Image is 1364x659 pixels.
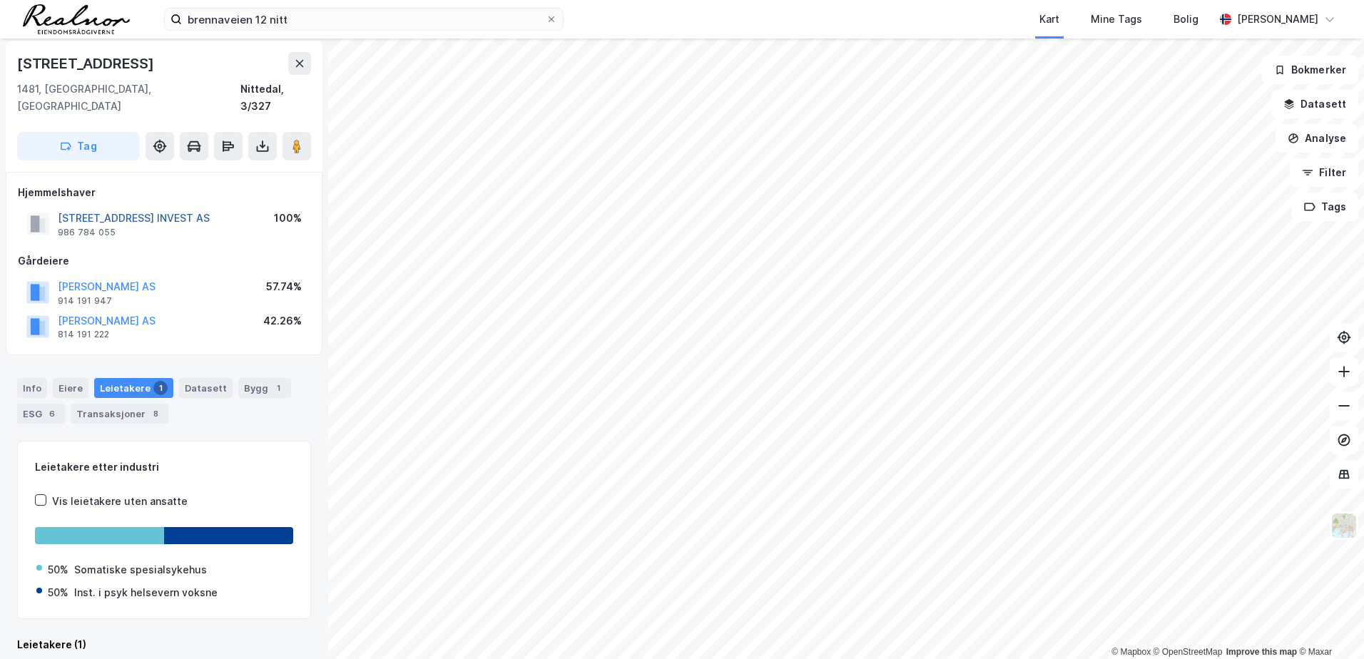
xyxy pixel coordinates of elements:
[35,459,293,476] div: Leietakere etter industri
[58,329,109,340] div: 814 191 222
[266,278,302,295] div: 57.74%
[240,81,311,115] div: Nittedal, 3/327
[74,561,207,578] div: Somatiske spesialsykehus
[1174,11,1198,28] div: Bolig
[17,378,47,398] div: Info
[1292,193,1358,221] button: Tags
[263,312,302,329] div: 42.26%
[1237,11,1318,28] div: [PERSON_NAME]
[52,493,188,510] div: Vis leietakere uten ansatte
[17,52,157,75] div: [STREET_ADDRESS]
[45,407,59,421] div: 6
[1276,124,1358,153] button: Analyse
[1154,647,1223,657] a: OpenStreetMap
[148,407,163,421] div: 8
[1091,11,1142,28] div: Mine Tags
[17,404,65,424] div: ESG
[17,132,140,160] button: Tag
[18,184,310,201] div: Hjemmelshaver
[58,295,112,307] div: 914 191 947
[1111,647,1151,657] a: Mapbox
[1226,647,1297,657] a: Improve this map
[53,378,88,398] div: Eiere
[1293,591,1364,659] div: Kontrollprogram for chat
[274,210,302,227] div: 100%
[1271,90,1358,118] button: Datasett
[1290,158,1358,187] button: Filter
[1039,11,1059,28] div: Kart
[48,584,68,601] div: 50%
[1262,56,1358,84] button: Bokmerker
[71,404,168,424] div: Transaksjoner
[18,252,310,270] div: Gårdeiere
[17,81,240,115] div: 1481, [GEOGRAPHIC_DATA], [GEOGRAPHIC_DATA]
[182,9,546,30] input: Søk på adresse, matrikkel, gårdeiere, leietakere eller personer
[1330,512,1358,539] img: Z
[58,227,116,238] div: 986 784 055
[48,561,68,578] div: 50%
[153,381,168,395] div: 1
[74,584,218,601] div: Inst. i psyk helsevern voksne
[271,381,285,395] div: 1
[94,378,173,398] div: Leietakere
[238,378,291,398] div: Bygg
[23,4,130,34] img: realnor-logo.934646d98de889bb5806.png
[17,636,311,653] div: Leietakere (1)
[179,378,233,398] div: Datasett
[1293,591,1364,659] iframe: Chat Widget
